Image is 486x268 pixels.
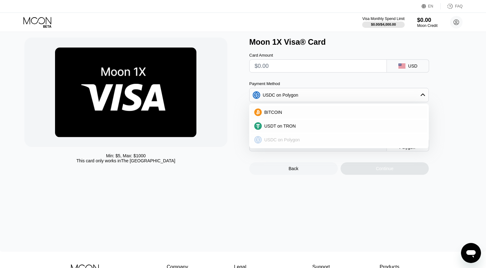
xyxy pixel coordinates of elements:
[408,63,418,68] div: USD
[250,89,428,101] div: USDC on Polygon
[251,134,427,146] div: USDC on Polygon
[249,162,338,175] div: Back
[263,93,298,98] div: USDC on Polygon
[441,3,463,9] div: FAQ
[422,3,441,9] div: EN
[417,17,438,28] div: $0.00Moon Credit
[428,4,433,8] div: EN
[76,158,175,163] div: This card only works in The [GEOGRAPHIC_DATA]
[455,4,463,8] div: FAQ
[251,120,427,132] div: USDT on TRON
[417,17,438,23] div: $0.00
[249,53,387,58] div: Card Amount
[264,110,282,115] span: BITCOIN
[249,38,468,47] div: Moon 1X Visa® Card
[362,17,404,28] div: Visa Monthly Spend Limit$0.00/$4,000.00
[417,23,438,28] div: Moon Credit
[362,17,404,21] div: Visa Monthly Spend Limit
[264,137,300,142] span: USDC on Polygon
[461,243,481,263] iframe: Button to launch messaging window
[255,60,382,72] input: $0.00
[106,153,146,158] div: Min: $ 5 , Max: $ 1000
[371,23,396,26] div: $0.00 / $4,000.00
[249,81,429,86] div: Payment Method
[251,106,427,119] div: BITCOIN
[289,166,298,171] div: Back
[264,124,296,129] span: USDT on TRON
